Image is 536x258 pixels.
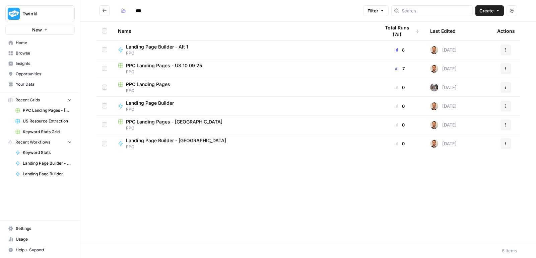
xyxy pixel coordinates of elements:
span: PPC Landing Pages - [GEOGRAPHIC_DATA] [23,107,72,113]
a: PPC Landing Pages - [GEOGRAPHIC_DATA]PPC [118,118,369,131]
span: PPC [126,144,231,150]
a: Usage [5,234,75,245]
button: Go back [99,5,110,16]
div: [DATE] [430,102,457,110]
div: 0 [380,140,419,147]
div: 7 [380,65,419,72]
button: New [5,25,75,35]
span: Recent Grids [15,97,40,103]
span: Keyword Stats Grid [23,129,72,135]
img: ggqkytmprpadj6gr8422u7b6ymfp [430,46,438,54]
button: Help + Support [5,245,75,255]
a: US Resource Extraction [12,116,75,126]
a: Landing Page Builder - Alt 1PPC [118,44,369,56]
input: Search [402,7,470,14]
button: Filter [363,5,389,16]
span: Your Data [16,81,72,87]
div: [DATE] [430,121,457,129]
img: ggqkytmprpadj6gr8422u7b6ymfp [430,121,438,129]
div: [DATE] [430,65,457,73]
a: Your Data [5,79,75,90]
span: PPC [126,50,194,56]
span: PPC [118,88,369,94]
span: Recent Workflows [15,139,50,145]
span: PPC Landing Pages - US 10 09 25 [126,62,202,69]
a: PPC Landing Pages - [GEOGRAPHIC_DATA] [12,105,75,116]
img: a2mlt6f1nb2jhzcjxsuraj5rj4vi [430,83,438,91]
span: Keyword Stats [23,150,72,156]
div: 6 Items [502,247,517,254]
span: Usage [16,236,72,242]
span: Opportunities [16,71,72,77]
a: Landing Page Builder - Alt 1 [12,158,75,169]
span: PPC Landing Pages [126,81,170,88]
div: 0 [380,103,419,109]
span: New [32,26,42,33]
span: Create [479,7,494,14]
img: ggqkytmprpadj6gr8422u7b6ymfp [430,65,438,73]
button: Recent Workflows [5,137,75,147]
span: Filter [367,7,378,14]
span: PPC [118,125,369,131]
a: Landing Page BuilderPPC [118,100,369,112]
span: Help + Support [16,247,72,253]
div: [DATE] [430,140,457,148]
span: Landing Page Builder - Alt 1 [23,160,72,166]
div: Name [118,22,369,40]
img: ggqkytmprpadj6gr8422u7b6ymfp [430,140,438,148]
a: PPC Landing Pages - US 10 09 25PPC [118,62,369,75]
img: Twinkl Logo [8,8,20,20]
span: Twinkl [22,10,63,17]
div: 8 [380,47,419,53]
div: 0 [380,84,419,91]
a: Keyword Stats Grid [12,126,75,137]
span: Landing Page Builder - [GEOGRAPHIC_DATA] [126,137,226,144]
span: Settings [16,226,72,232]
span: PPC [126,106,179,112]
a: Keyword Stats [12,147,75,158]
a: Insights [5,58,75,69]
a: PPC Landing PagesPPC [118,81,369,94]
div: Actions [497,22,515,40]
span: US Resource Extraction [23,118,72,124]
span: PPC Landing Pages - [GEOGRAPHIC_DATA] [126,118,222,125]
span: Browse [16,50,72,56]
img: ggqkytmprpadj6gr8422u7b6ymfp [430,102,438,110]
button: Create [475,5,504,16]
a: Settings [5,223,75,234]
a: Landing Page Builder - [GEOGRAPHIC_DATA]PPC [118,137,369,150]
div: [DATE] [430,83,457,91]
span: Insights [16,61,72,67]
a: Opportunities [5,69,75,79]
div: [DATE] [430,46,457,54]
a: Landing Page Builder [12,169,75,179]
a: Browse [5,48,75,59]
span: Landing Page Builder [126,100,174,106]
span: PPC [118,69,369,75]
span: Home [16,40,72,46]
span: Landing Page Builder - Alt 1 [126,44,188,50]
div: Last Edited [430,22,456,40]
button: Recent Grids [5,95,75,105]
button: Workspace: Twinkl [5,5,75,22]
a: Home [5,37,75,48]
div: Total Runs (7d) [380,22,419,40]
div: 0 [380,121,419,128]
span: Landing Page Builder [23,171,72,177]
